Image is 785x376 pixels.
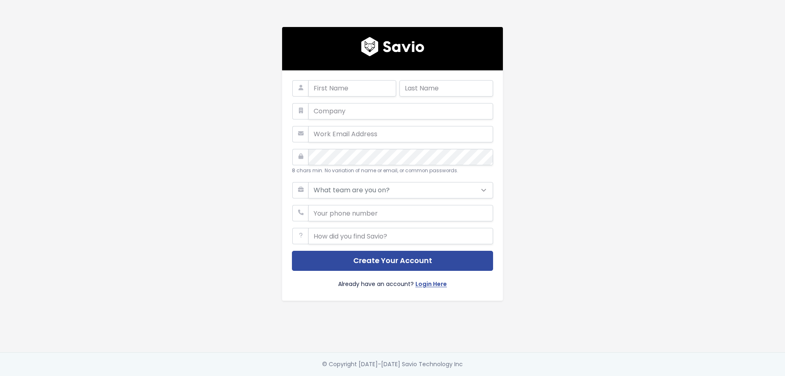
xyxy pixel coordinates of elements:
input: Your phone number [308,205,493,221]
a: Login Here [415,279,447,291]
input: Last Name [399,80,493,97]
div: Already have an account? [292,271,493,291]
input: First Name [308,80,396,97]
input: Work Email Address [308,126,493,142]
div: © Copyright [DATE]-[DATE] Savio Technology Inc [322,359,463,369]
small: 8 chars min. No variation of name or email, or common passwords. [292,167,458,174]
input: Company [308,103,493,119]
button: Create Your Account [292,251,493,271]
img: logo600x187.a314fd40982d.png [361,37,424,56]
input: How did you find Savio? [308,228,493,244]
